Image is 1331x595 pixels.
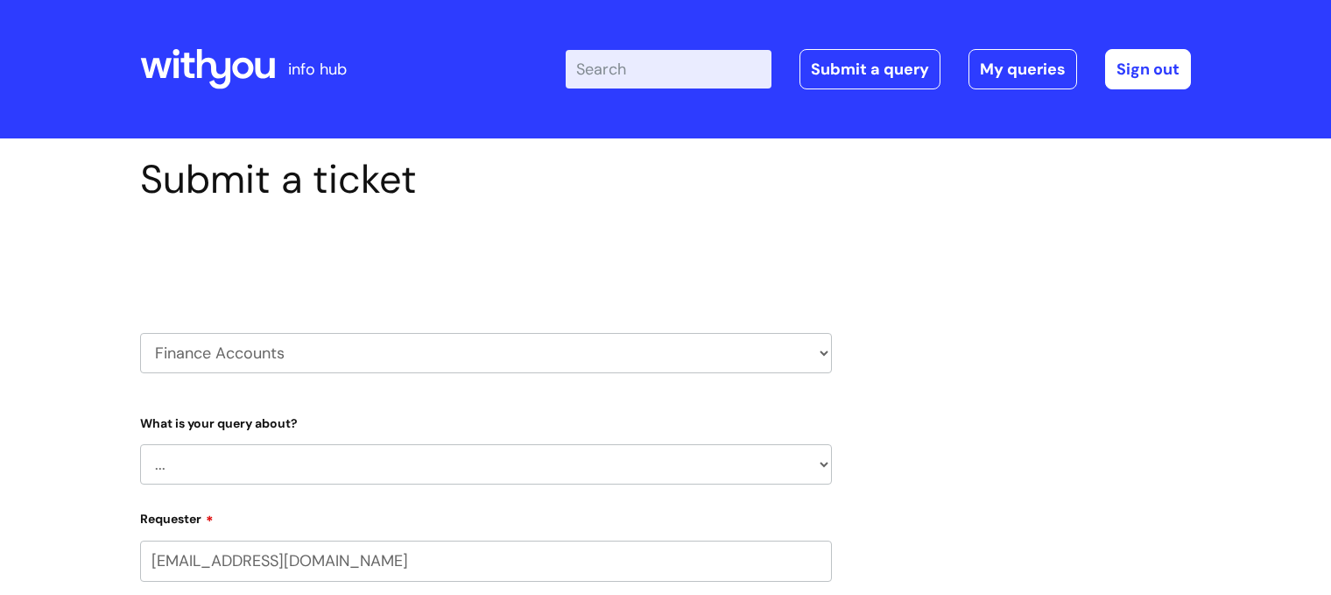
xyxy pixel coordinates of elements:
input: Email [140,541,832,581]
div: | - [566,49,1191,89]
label: Requester [140,506,832,527]
h1: Submit a ticket [140,156,832,203]
h2: Select issue type [140,244,832,276]
p: info hub [288,55,347,83]
input: Search [566,50,771,89]
a: My queries [968,49,1077,89]
a: Sign out [1105,49,1191,89]
a: Submit a query [799,49,940,89]
label: What is your query about? [140,413,832,431]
